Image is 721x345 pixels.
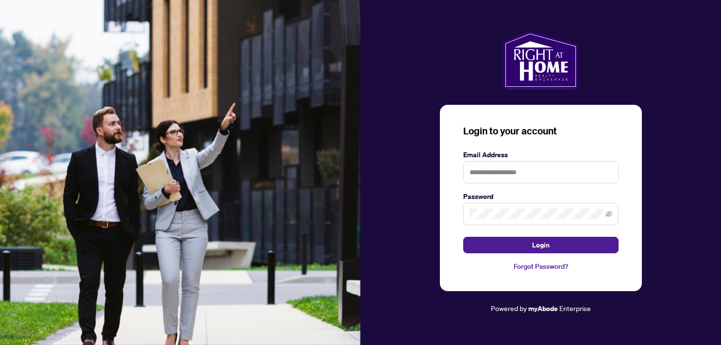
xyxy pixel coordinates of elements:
[605,211,612,217] span: eye-invisible
[491,304,527,312] span: Powered by
[463,191,619,202] label: Password
[463,124,619,138] h3: Login to your account
[463,149,619,160] label: Email Address
[528,303,558,314] a: myAbode
[532,237,550,253] span: Login
[503,31,578,89] img: ma-logo
[463,261,619,272] a: Forgot Password?
[559,304,591,312] span: Enterprise
[463,237,619,253] button: Login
